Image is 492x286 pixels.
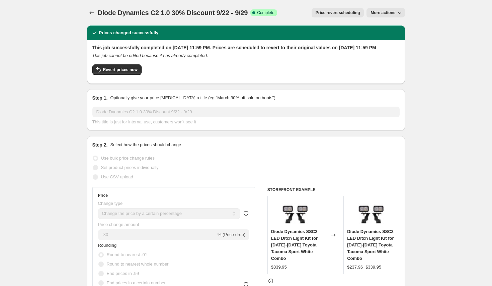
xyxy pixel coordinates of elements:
[312,8,364,17] button: Price revert scheduling
[267,187,400,192] h6: STOREFRONT EXAMPLE
[92,141,108,148] h2: Step 2.
[101,165,159,170] span: Set product prices individually
[92,107,400,117] input: 30% off holiday sale
[98,9,248,16] span: Diode Dynamics C2 1.0 30% Discount 9/22 - 9/29
[243,210,249,217] div: help
[257,10,274,15] span: Complete
[92,95,108,101] h2: Step 1.
[365,264,381,271] strike: $339.95
[101,156,155,161] span: Use bulk price change rules
[347,229,394,261] span: Diode Dynamics SSC2 LED Ditch Light Kit for [DATE]-[DATE] Toyota Tacoma Sport White Combo
[110,95,275,101] p: Optionally give your price [MEDICAL_DATA] a title (eg "March 30% off sale on boots")
[98,243,117,248] span: Rounding
[218,232,245,237] span: % (Price drop)
[92,119,196,124] span: This title is just for internal use, customers won't see it
[358,199,385,226] img: dd6376_toyota_tacoma_c2_ditch_light_kit_sport_white_combo_straight_80x.jpg
[92,64,142,75] button: Revert prices now
[107,262,169,267] span: Round to nearest whole number
[107,280,166,285] span: End prices in a certain number
[99,30,159,36] h2: Prices changed successfully
[107,252,147,257] span: Round to nearest .01
[103,67,138,72] span: Revert prices now
[347,264,363,271] div: $237.96
[107,271,139,276] span: End prices in .99
[282,199,309,226] img: dd6376_toyota_tacoma_c2_ditch_light_kit_sport_white_combo_straight_80x.jpg
[371,10,395,15] span: More actions
[92,44,400,51] h2: This job successfully completed on [DATE] 11:59 PM. Prices are scheduled to revert to their origi...
[101,174,133,179] span: Use CSV upload
[98,193,108,198] h3: Price
[98,222,139,227] span: Price change amount
[87,8,96,17] button: Price change jobs
[271,264,287,271] div: $339.95
[110,141,181,148] p: Select how the prices should change
[316,10,360,15] span: Price revert scheduling
[98,201,123,206] span: Change type
[366,8,405,17] button: More actions
[92,53,208,58] i: This job cannot be edited because it has already completed.
[271,229,318,261] span: Diode Dynamics SSC2 LED Ditch Light Kit for [DATE]-[DATE] Toyota Tacoma Sport White Combo
[98,229,216,240] input: -15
